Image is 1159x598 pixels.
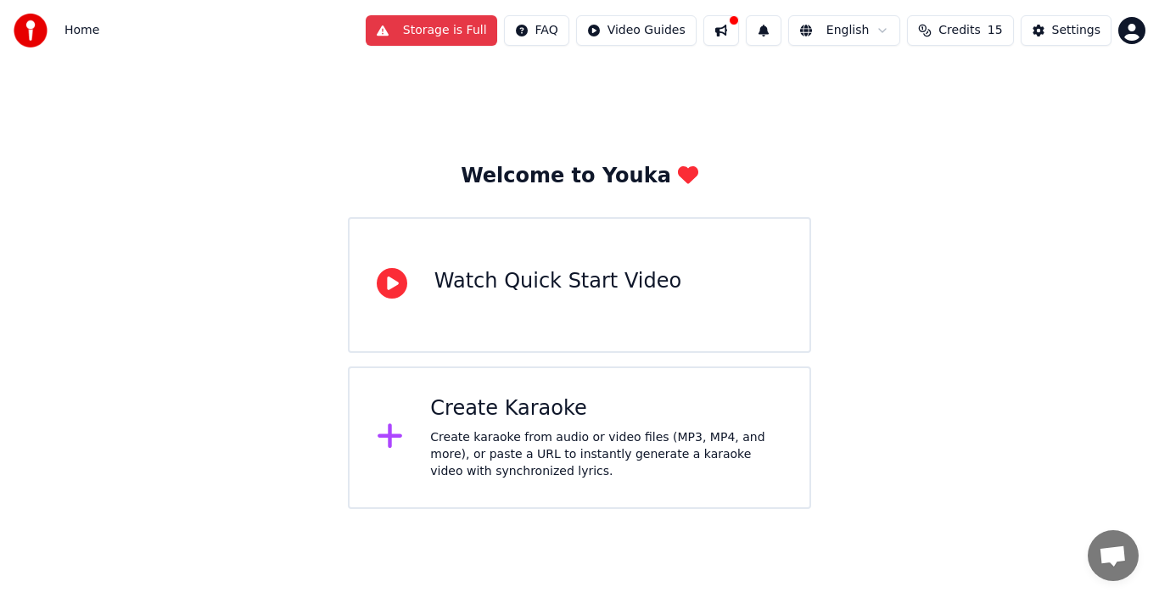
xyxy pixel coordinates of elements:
button: Video Guides [576,15,697,46]
nav: breadcrumb [64,22,99,39]
button: FAQ [504,15,569,46]
div: Open chat [1088,530,1139,581]
button: Credits15 [907,15,1013,46]
div: Create Karaoke [430,395,782,422]
span: Credits [938,22,980,39]
div: Watch Quick Start Video [434,268,681,295]
div: Welcome to Youka [461,163,698,190]
img: youka [14,14,48,48]
span: Home [64,22,99,39]
button: Settings [1021,15,1111,46]
div: Settings [1052,22,1100,39]
div: Create karaoke from audio or video files (MP3, MP4, and more), or paste a URL to instantly genera... [430,429,782,480]
span: 15 [988,22,1003,39]
button: Storage is Full [366,15,497,46]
